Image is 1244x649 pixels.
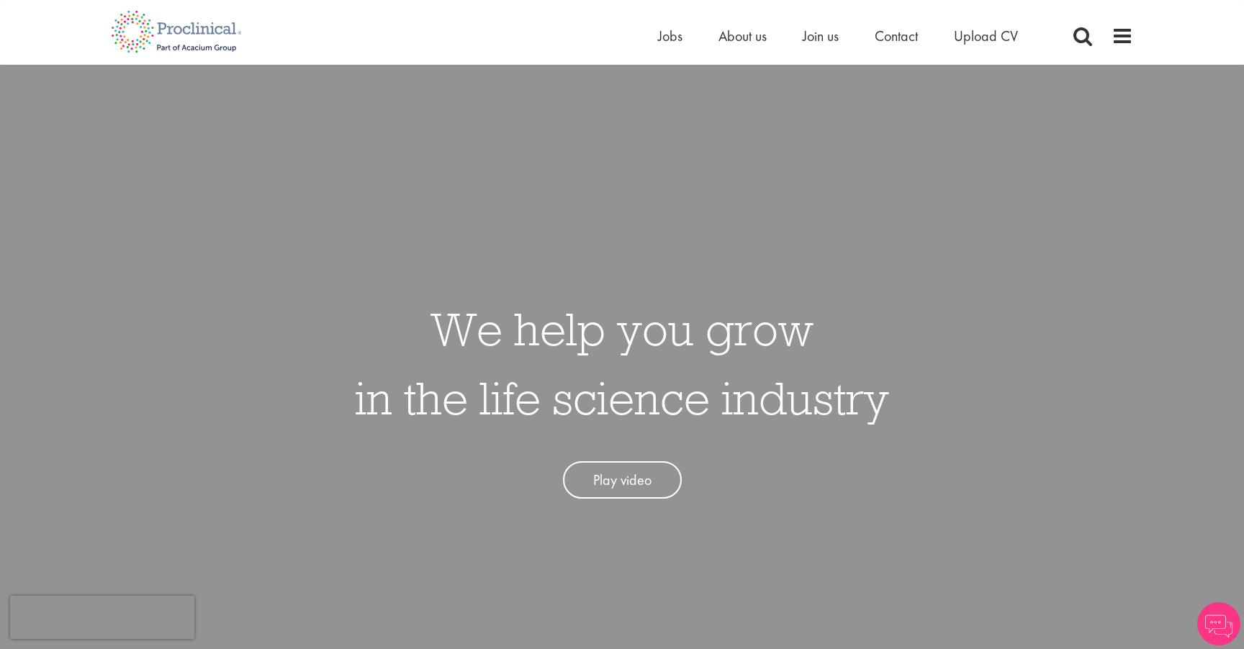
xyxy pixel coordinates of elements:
[954,27,1018,45] a: Upload CV
[803,27,839,45] a: Join us
[658,27,682,45] a: Jobs
[563,461,682,499] a: Play video
[1197,602,1240,645] img: Chatbot
[718,27,767,45] a: About us
[355,294,889,432] h1: We help you grow in the life science industry
[875,27,918,45] a: Contact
